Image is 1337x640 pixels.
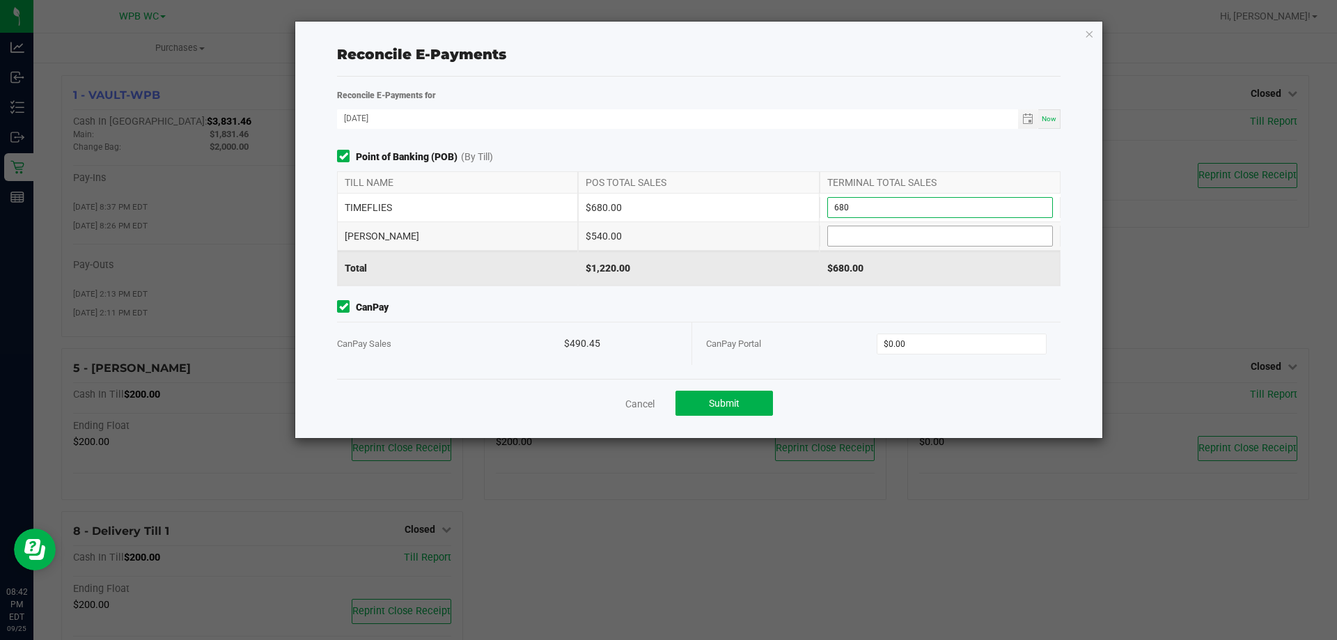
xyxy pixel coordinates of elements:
div: $540.00 [578,222,819,250]
span: (By Till) [461,150,493,164]
button: Submit [675,391,773,416]
span: Now [1042,115,1056,123]
div: TERMINAL TOTAL SALES [820,172,1061,193]
div: TIMEFLIES [337,194,578,221]
div: POS TOTAL SALES [578,172,819,193]
input: Date [337,109,1018,127]
div: $680.00 [820,251,1061,286]
iframe: Resource center [14,529,56,570]
a: Cancel [625,397,655,411]
div: [PERSON_NAME] [337,222,578,250]
span: Toggle calendar [1018,109,1038,129]
form-toggle: Include in reconciliation [337,300,356,315]
strong: Point of Banking (POB) [356,150,458,164]
div: $1,220.00 [578,251,819,286]
div: $490.45 [564,322,678,365]
form-toggle: Include in reconciliation [337,150,356,164]
strong: Reconcile E-Payments for [337,91,436,100]
div: $680.00 [578,194,819,221]
strong: CanPay [356,300,389,315]
div: Reconcile E-Payments [337,44,1061,65]
div: TILL NAME [337,172,578,193]
span: CanPay Portal [706,338,761,349]
span: CanPay Sales [337,338,391,349]
div: Total [337,251,578,286]
span: Submit [709,398,740,409]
